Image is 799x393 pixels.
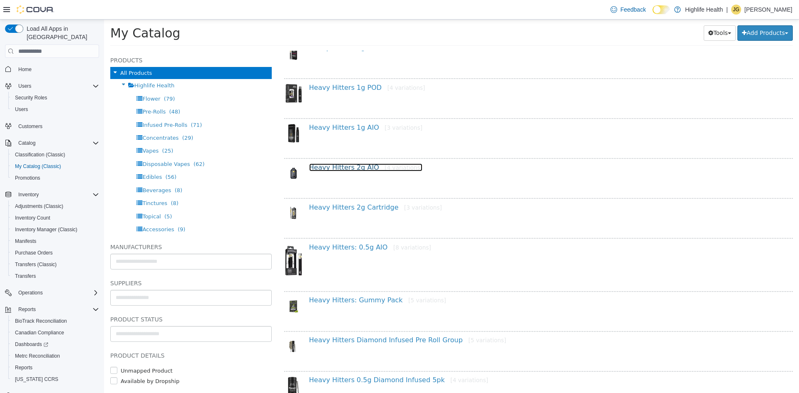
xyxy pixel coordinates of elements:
span: (79) [60,76,71,82]
span: Reports [18,306,36,313]
small: [3 variations] [300,185,338,191]
span: Metrc Reconciliation [15,353,60,359]
button: Catalog [15,138,39,148]
a: Metrc Reconciliation [12,351,63,361]
span: All Products [16,50,48,57]
span: JG [733,5,739,15]
span: Promotions [12,173,99,183]
button: Reports [8,362,102,373]
button: Add Products [633,6,689,21]
span: BioTrack Reconciliation [15,318,67,324]
div: Jennifer Gierum [731,5,741,15]
span: Disposable Vapes [38,141,86,148]
span: Transfers [15,273,36,279]
span: (5) [60,194,68,200]
span: Accessories [38,207,70,213]
a: BioTrack Reconciliation [12,316,70,326]
a: Dashboards [12,339,52,349]
span: Topical [38,194,57,200]
a: Inventory Count [12,213,54,223]
span: Catalog [15,138,99,148]
a: Feedback [607,1,649,18]
input: Dark Mode [653,5,670,14]
span: Manifests [15,238,36,245]
span: Purchase Orders [15,250,53,256]
button: Manifests [8,235,102,247]
small: [3 variations] [280,105,318,111]
img: 150 [180,317,199,336]
span: Infused Pre-Rolls [38,102,83,109]
button: Operations [15,288,46,298]
span: Security Roles [12,93,99,103]
span: My Catalog (Classic) [12,161,99,171]
h5: Manufacturers [6,222,168,232]
a: My Catalog (Classic) [12,161,65,171]
button: Inventory Manager (Classic) [8,224,102,235]
a: Security Roles [12,93,50,103]
span: Users [15,106,28,113]
h5: Product Details [6,331,168,341]
a: Dashboards [8,339,102,350]
a: Heavy Hitters: Gummy Pack[5 variations] [205,277,342,284]
img: Cova [17,5,54,14]
span: Inventory [15,190,99,200]
h5: Product Status [6,295,168,305]
small: [9 variations] [283,25,321,32]
span: Edibles [38,154,58,161]
span: Inventory [18,191,39,198]
span: (8) [67,180,74,187]
button: [US_STATE] CCRS [8,373,102,385]
span: Home [15,64,99,74]
a: Heavy Hitters 1g AIO[3 variations] [205,104,319,112]
a: Transfers [12,271,39,281]
span: Customers [18,123,42,130]
span: Customers [15,121,99,131]
span: Washington CCRS [12,374,99,384]
button: Users [8,104,102,115]
img: 150 [180,104,199,123]
button: Transfers (Classic) [8,259,102,270]
button: Catalog [2,137,102,149]
span: Reports [15,364,32,371]
a: Customers [15,121,46,131]
a: Heavy Hitters 2g AIO[4 variations] [205,144,319,152]
button: Tools [600,6,632,21]
span: Metrc Reconciliation [12,351,99,361]
span: Inventory Count [15,215,50,221]
a: Heavy Hitters 1g Cart[9 variations] [205,24,321,32]
button: Inventory [15,190,42,200]
button: Inventory [2,189,102,200]
small: [4 variations] [346,357,384,364]
span: Pre-Rolls [38,89,62,95]
span: Feedback [620,5,646,14]
span: Home [18,66,32,73]
span: Users [12,104,99,114]
span: Inventory Manager (Classic) [12,225,99,235]
span: Operations [15,288,99,298]
button: Reports [15,304,39,314]
img: 150 [180,277,199,296]
a: [US_STATE] CCRS [12,374,62,384]
button: Users [2,80,102,92]
span: Transfers [12,271,99,281]
span: Inventory Count [12,213,99,223]
span: Canadian Compliance [15,329,64,336]
a: Home [15,64,35,74]
button: Inventory Count [8,212,102,224]
span: Flower [38,76,56,82]
p: | [726,5,728,15]
span: (56) [61,154,72,161]
button: Promotions [8,172,102,184]
span: Inventory Manager (Classic) [15,226,77,233]
a: Heavy Hitters 1g POD[4 variations] [205,64,321,72]
span: Beverages [38,168,67,174]
button: Adjustments (Classic) [8,200,102,212]
span: Security Roles [15,94,47,101]
span: (9) [74,207,81,213]
span: Canadian Compliance [12,328,99,338]
span: Highlife Health [30,63,71,69]
a: Heavy Hitters 2g Cartridge[3 variations] [205,184,338,192]
span: Reports [15,304,99,314]
small: [4 variations] [280,145,318,151]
